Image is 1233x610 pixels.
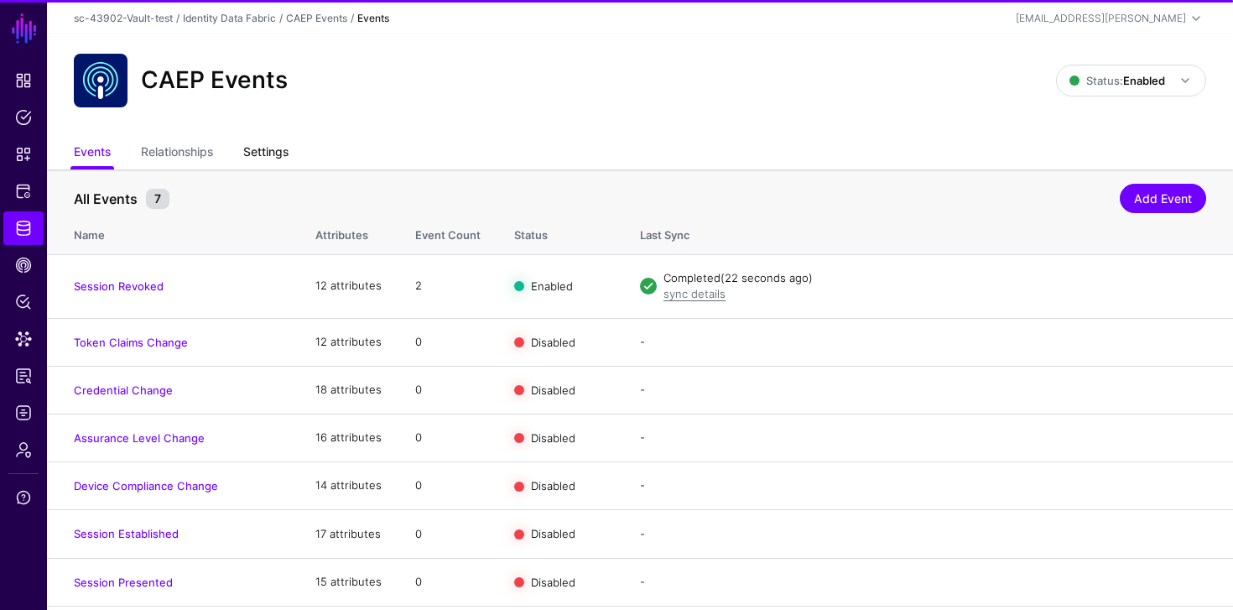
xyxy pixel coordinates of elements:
td: 0 [398,318,497,366]
td: 2 [398,254,497,318]
td: 0 [398,366,497,414]
app-datasources-item-entities-syncstatus: - [640,478,645,492]
span: Data Lens [15,331,32,347]
a: Policies [3,101,44,134]
span: Reports [15,368,32,384]
div: / [173,11,183,26]
a: Identity Data Fabric [3,211,44,245]
a: Dashboard [3,64,44,97]
span: Snippets [15,146,32,163]
a: Protected Systems [3,175,44,208]
a: Policy Lens [3,285,44,319]
div: Completed (22 seconds ago) [663,270,1206,287]
span: Disabled [531,383,575,396]
strong: Enabled [1123,74,1165,87]
span: Disabled [531,431,575,445]
img: svg+xml;base64,PHN2ZyB3aWR0aD0iNjQiIGhlaWdodD0iNjQiIHZpZXdCb3g9IjAgMCA2NCA2NCIgZmlsbD0ibm9uZSIgeG... [74,54,127,107]
app-datasources-item-entities-syncstatus: - [640,430,645,444]
app-datasources-item-entities-syncstatus: - [640,335,645,348]
a: Data Lens [3,322,44,356]
span: Disabled [531,527,575,540]
span: Identity Data Fabric [15,220,32,237]
h2: CAEP Events [141,66,288,95]
a: sc-43902-Vault-test [74,12,173,24]
a: CAEP Events [286,12,347,24]
td: 12 attributes [299,254,398,318]
td: 18 attributes [299,366,398,414]
app-datasources-item-entities-syncstatus: - [640,575,645,588]
a: Settings [243,138,289,169]
span: Disabled [531,479,575,493]
th: Last Sync [623,211,1233,254]
a: Logs [3,396,44,430]
td: 0 [398,510,497,558]
a: Session Revoked [74,279,164,293]
span: Enabled [531,279,573,293]
td: 14 attributes [299,462,398,510]
a: CAEP Hub [3,248,44,282]
span: Dashboard [15,72,32,89]
th: Status [497,211,623,254]
div: [EMAIL_ADDRESS][PERSON_NAME] [1016,11,1186,26]
td: 0 [398,414,497,461]
span: Disabled [531,575,575,588]
a: SGNL [10,10,39,47]
app-datasources-item-entities-syncstatus: - [640,527,645,540]
a: Token Claims Change [74,336,188,349]
td: 16 attributes [299,414,398,461]
span: CAEP Hub [15,257,32,274]
td: 15 attributes [299,558,398,606]
span: Support [15,489,32,506]
small: 7 [146,189,169,209]
span: Status: [1069,74,1165,87]
a: Session Established [74,527,179,540]
span: Disabled [531,335,575,348]
a: Device Compliance Change [74,479,218,493]
span: Logs [15,404,32,421]
a: Identity Data Fabric [183,12,276,24]
a: Snippets [3,138,44,171]
span: Protected Systems [15,183,32,200]
a: Add Event [1120,184,1206,213]
div: / [347,11,357,26]
a: Credential Change [74,383,173,397]
a: Events [74,138,111,169]
a: Admin [3,433,44,467]
th: Attributes [299,211,398,254]
span: All Events [70,189,142,209]
a: Assurance Level Change [74,431,205,445]
strong: Events [357,12,389,24]
td: 0 [398,558,497,606]
span: Policy Lens [15,294,32,310]
th: Event Count [398,211,497,254]
th: Name [47,211,299,254]
div: / [276,11,286,26]
a: sync details [663,287,726,300]
app-datasources-item-entities-syncstatus: - [640,383,645,396]
td: 0 [398,462,497,510]
a: Relationships [141,138,213,169]
span: Policies [15,109,32,126]
td: 12 attributes [299,318,398,366]
td: 17 attributes [299,510,398,558]
a: Reports [3,359,44,393]
span: Admin [15,441,32,458]
a: Session Presented [74,576,173,589]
